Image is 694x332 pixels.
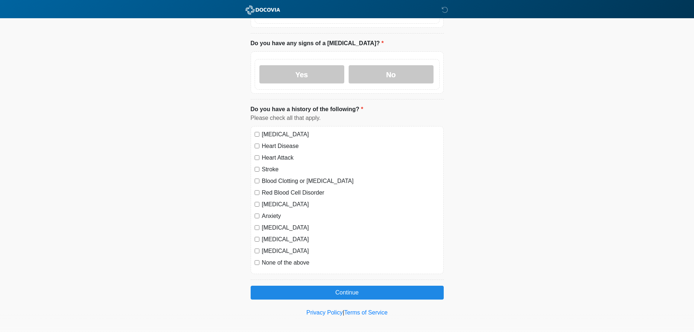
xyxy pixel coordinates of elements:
[262,247,440,255] label: [MEDICAL_DATA]
[262,165,440,174] label: Stroke
[343,309,344,316] a: |
[262,258,440,267] label: None of the above
[255,155,259,160] input: Heart Attack
[243,5,282,15] img: ABC Med Spa- GFEase Logo
[262,223,440,232] label: [MEDICAL_DATA]
[255,214,259,218] input: Anxiety
[255,144,259,148] input: Heart Disease
[251,114,444,122] div: Please check all that apply.
[259,65,344,83] label: Yes
[251,39,384,48] label: Do you have any signs of a [MEDICAL_DATA]?
[255,237,259,242] input: [MEDICAL_DATA]
[255,225,259,230] input: [MEDICAL_DATA]
[255,179,259,183] input: Blood Clotting or [MEDICAL_DATA]
[262,177,440,185] label: Blood Clotting or [MEDICAL_DATA]
[251,286,444,300] button: Continue
[251,105,363,114] label: Do you have a history of the following?
[255,249,259,253] input: [MEDICAL_DATA]
[344,309,388,316] a: Terms of Service
[255,190,259,195] input: Red Blood Cell Disorder
[306,309,343,316] a: Privacy Policy
[262,200,440,209] label: [MEDICAL_DATA]
[262,235,440,244] label: [MEDICAL_DATA]
[262,212,440,220] label: Anxiety
[262,142,440,151] label: Heart Disease
[255,132,259,137] input: [MEDICAL_DATA]
[255,167,259,172] input: Stroke
[262,188,440,197] label: Red Blood Cell Disorder
[349,65,434,83] label: No
[255,202,259,207] input: [MEDICAL_DATA]
[262,153,440,162] label: Heart Attack
[262,130,440,139] label: [MEDICAL_DATA]
[255,260,259,265] input: None of the above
